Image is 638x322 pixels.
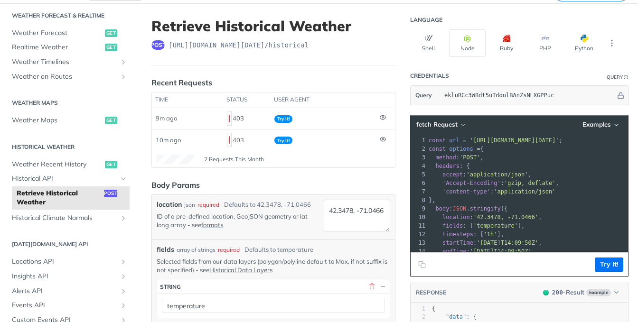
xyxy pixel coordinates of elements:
button: 200200-ResultExample [538,288,623,297]
p: Selected fields from our data layers (polygon/polyline default to Max, if not suffix is not speci... [157,257,390,274]
span: location [442,214,470,221]
span: Try It! [274,115,292,123]
span: fetch Request [416,120,458,129]
a: Weather Forecastget [7,26,130,40]
a: Historical Climate NormalsShow subpages for Historical Climate Normals [7,211,130,225]
button: Shell [410,29,447,57]
a: Realtime Weatherget [7,40,130,55]
span: '42.3478, -71.0466' [473,214,538,221]
span: Weather Timelines [12,57,117,67]
span: endTime [442,248,467,255]
span: Historical API [12,174,117,184]
span: : , [429,248,535,255]
canvas: Line Graph [157,155,195,164]
h2: Weather Forecast & realtime [7,11,130,20]
span: 403 [229,115,230,122]
span: 'gzip, deflate' [504,180,555,186]
span: '[DATE]T14:09:50Z' [470,248,532,255]
span: : , [429,180,559,186]
button: Show subpages for Insights API [120,273,127,280]
div: string [160,283,181,290]
span: { [432,305,435,312]
label: location [157,200,182,210]
a: Alerts APIShow subpages for Alerts API [7,284,130,298]
span: timesteps [442,231,473,238]
span: : , [429,171,532,178]
div: 10 [411,213,427,221]
span: '[DATE]T14:09:50Z' [477,239,538,246]
div: 2 [411,145,427,153]
span: get [105,29,117,37]
a: formats [201,221,223,229]
button: Show subpages for Alerts API [120,287,127,295]
span: 'POST' [460,154,480,161]
button: Show subpages for Locations API [120,258,127,266]
span: : , [429,239,542,246]
span: Weather Recent History [12,160,103,169]
span: Realtime Weather [12,43,103,52]
span: Query [415,91,432,100]
button: Show subpages for Weather on Routes [120,73,127,81]
span: url [449,137,460,144]
span: 'content-type' [442,188,490,195]
span: 2 Requests This Month [204,155,264,164]
div: required [218,246,240,254]
div: 14 [411,247,427,256]
span: post [151,40,165,50]
h2: Historical Weather [7,143,130,151]
span: method [435,154,456,161]
button: Try It! [595,258,623,272]
button: More Languages [605,36,619,50]
span: fields [442,222,463,229]
span: startTime [442,239,473,246]
a: Historical Data Layers [209,266,272,274]
div: 403 [227,132,267,148]
svg: More ellipsis [608,39,616,47]
span: https://api.tomorrow.io/v4/historical [169,40,309,50]
span: Retrieve Historical Weather [17,189,102,207]
div: 13 [411,239,427,247]
span: const [429,137,446,144]
th: user agent [271,92,376,108]
div: Language [410,16,442,24]
span: : [429,188,555,195]
div: 11 [411,221,427,230]
a: Weather Mapsget [7,113,130,128]
span: const [429,146,446,152]
span: post [104,190,117,197]
button: Hide [378,282,387,291]
div: 5 [411,170,427,179]
div: Body Params [151,179,200,191]
div: 12 [411,230,427,239]
span: Weather on Routes [12,72,117,82]
input: apikey [440,86,616,105]
span: Events API [12,301,117,310]
i: Information [624,75,629,80]
span: 'application/json' [467,171,528,178]
div: 2 [411,313,425,321]
div: Defaults to temperature [244,245,313,255]
div: 7 [411,187,427,196]
button: Hide [616,91,626,100]
span: Try It! [274,137,292,144]
span: : , [429,214,542,221]
div: 403 [227,110,267,127]
div: json [184,201,195,209]
a: Retrieve Historical Weatherpost [12,186,130,210]
span: Example [586,289,611,296]
button: Show subpages for Weather Timelines [120,58,127,66]
button: Python [566,29,602,57]
span: { [429,146,484,152]
span: "data" [446,313,466,320]
div: QueryInformation [607,74,629,81]
button: string [157,279,390,294]
span: get [105,117,117,124]
textarea: 42.3478, -71.0466 [324,200,390,232]
div: 1 [411,136,427,145]
div: Query [607,74,623,81]
span: 10m ago [156,136,181,144]
div: Credentials [410,72,449,80]
span: JSON [453,205,467,212]
span: Locations API [12,257,117,267]
span: = [477,146,480,152]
